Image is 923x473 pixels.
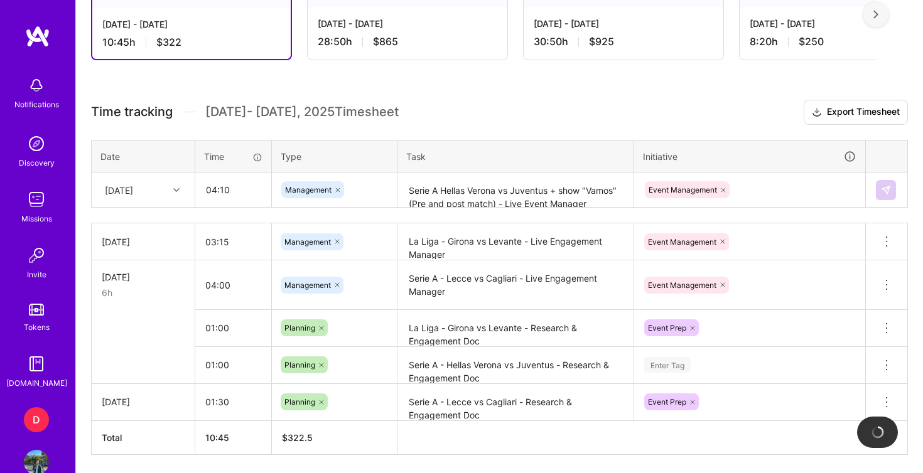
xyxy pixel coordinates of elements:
span: Management [284,237,331,247]
div: 10:45 h [102,36,281,49]
input: HH:MM [195,268,271,302]
span: $ 322.5 [282,432,313,443]
span: Time tracking [91,104,173,120]
img: right [873,10,878,19]
div: Invite [27,268,46,281]
div: [DOMAIN_NAME] [6,376,67,390]
th: Date [92,140,195,173]
img: bell [24,73,49,98]
div: 28:50 h [318,35,497,48]
textarea: Serie A - Lecce vs Cagliari - Research & Engagement Doc [399,385,632,420]
div: Missions [21,212,52,225]
textarea: La Liga - Girona vs Levante - Live Engagement Manager [399,225,632,259]
th: 10:45 [195,420,272,454]
i: icon Chevron [173,187,180,193]
span: Planning [284,397,315,407]
span: Event Prep [648,323,686,332]
span: Planning [284,323,315,332]
img: Submit [881,185,891,195]
div: [DATE] - [DATE] [102,18,281,31]
img: logo [25,25,50,48]
input: HH:MM [195,348,271,381]
input: HH:MM [196,173,271,206]
div: Notifications [14,98,59,111]
img: Invite [24,243,49,268]
span: Management [285,185,332,194]
span: $865 [373,35,398,48]
th: Type [272,140,397,173]
div: D [24,407,49,432]
img: guide book [24,351,49,376]
span: $925 [589,35,614,48]
span: Event Management [648,280,716,290]
div: [DATE] [105,183,133,196]
i: icon Download [812,106,822,119]
div: [DATE] - [DATE] [534,17,713,30]
img: tokens [29,304,44,316]
th: Task [397,140,634,173]
input: HH:MM [195,225,271,258]
div: [DATE] [102,395,185,408]
span: $250 [799,35,824,48]
a: D [21,407,52,432]
img: discovery [24,131,49,156]
span: Event Management [649,185,717,194]
div: 6h [102,286,185,299]
textarea: Serie A Hellas Verona vs Juventus + show "Vamos" (Pre and post match) - Live Event Manager [399,174,632,207]
span: Event Prep [648,397,686,407]
div: Initiative [643,149,856,164]
img: loading [870,424,885,440]
img: teamwork [24,187,49,212]
div: Time [204,150,262,163]
div: [DATE] - [DATE] [318,17,497,30]
div: 30:50 h [534,35,713,48]
span: Management [284,280,331,290]
div: [DATE] [102,235,185,248]
div: Tokens [24,321,50,334]
button: Export Timesheet [804,100,908,125]
div: Enter Tag [644,355,691,375]
th: Total [92,420,195,454]
span: $322 [156,36,181,49]
div: null [876,180,897,200]
textarea: La Liga - Girona vs Levante - Research & Engagement Doc [399,311,632,346]
input: HH:MM [195,311,271,344]
input: HH:MM [195,385,271,418]
span: Planning [284,360,315,369]
textarea: Serie A - Lecce vs Cagliari - Live Engagement Manager [399,262,632,309]
div: [DATE] [102,270,185,284]
textarea: Serie A - Hellas Verona vs Juventus - Research & Engagement Doc [399,348,632,383]
span: [DATE] - [DATE] , 2025 Timesheet [205,104,399,120]
span: Event Management [648,237,716,247]
div: Discovery [19,156,55,169]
